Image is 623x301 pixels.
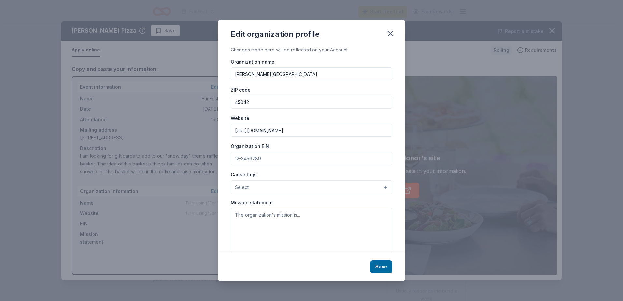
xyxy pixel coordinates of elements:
[235,183,249,191] span: Select
[231,59,274,65] label: Organization name
[231,46,392,54] div: Changes made here will be reflected on your Account.
[231,143,269,150] label: Organization EIN
[231,115,249,122] label: Website
[231,152,392,165] input: 12-3456789
[370,260,392,273] button: Save
[231,171,257,178] label: Cause tags
[231,96,392,109] input: 12345 (U.S. only)
[231,180,392,194] button: Select
[231,29,320,39] div: Edit organization profile
[231,199,273,206] label: Mission statement
[231,87,251,93] label: ZIP code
